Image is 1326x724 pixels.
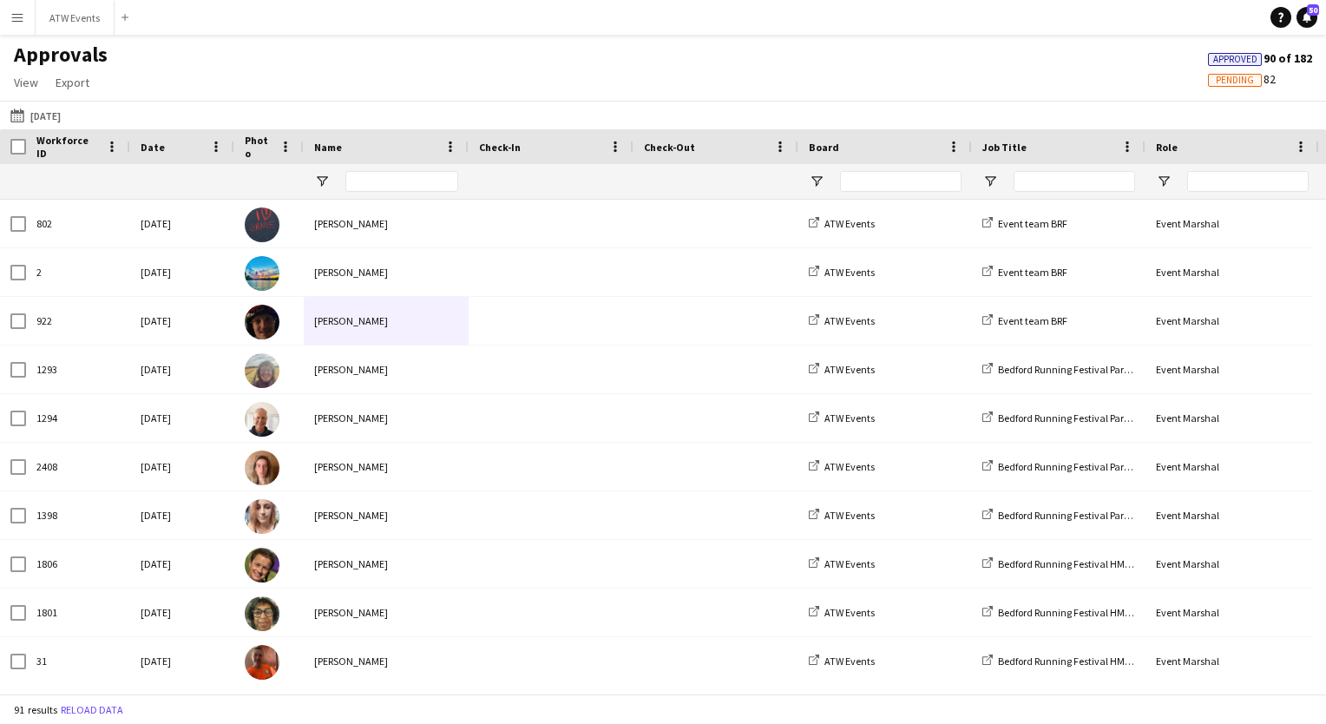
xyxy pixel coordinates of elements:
a: Bedford Running Festival Parking Marshal [982,363,1181,376]
span: Export [56,75,89,90]
span: Job Title [982,141,1027,154]
span: Board [809,141,839,154]
a: Event team BRF [982,314,1067,327]
div: [DATE] [130,200,234,247]
input: Job Title Filter Input [1014,171,1135,192]
div: Event Marshal [1145,200,1319,247]
span: Name [314,141,342,154]
span: Bedford Running Festival Parking Marshal [998,460,1181,473]
span: ATW Events [824,314,875,327]
div: [DATE] [130,297,234,345]
div: [PERSON_NAME] [304,346,469,393]
div: [PERSON_NAME] [304,248,469,296]
img: Helen Parker [245,548,279,582]
div: [PERSON_NAME] [304,200,469,247]
img: Sean Smith [245,256,279,291]
span: Date [141,141,165,154]
div: [DATE] [130,394,234,442]
img: Julie Young [245,596,279,631]
span: Photo [245,134,272,160]
span: Workforce ID [36,134,99,160]
button: Open Filter Menu [1156,174,1172,189]
span: ATW Events [824,655,875,668]
a: ATW Events [809,509,875,522]
div: 1398 [26,491,130,539]
div: 31 [26,637,130,685]
div: [DATE] [130,589,234,636]
span: View [14,75,38,90]
div: [PERSON_NAME] [304,443,469,490]
a: ATW Events [809,411,875,425]
img: Alice Parker [245,451,279,485]
div: 2 [26,248,130,296]
a: ATW Events [809,217,875,230]
div: [PERSON_NAME] [304,637,469,685]
input: Role Filter Input [1187,171,1309,192]
span: ATW Events [824,460,875,473]
span: ATW Events [824,411,875,425]
div: [PERSON_NAME] [304,589,469,636]
div: Event Marshal [1145,297,1319,345]
button: Open Filter Menu [314,174,330,189]
div: [PERSON_NAME] [304,491,469,539]
div: [DATE] [130,248,234,296]
a: View [7,71,45,94]
img: Karen McGlashan [245,353,279,388]
div: [PERSON_NAME] [304,540,469,588]
span: Event team BRF [998,266,1067,279]
div: Event Marshal [1145,443,1319,490]
div: Event Marshal [1145,248,1319,296]
a: ATW Events [809,363,875,376]
div: 1801 [26,589,130,636]
a: ATW Events [809,557,875,570]
div: Event Marshal [1145,394,1319,442]
div: [DATE] [130,491,234,539]
div: 1293 [26,346,130,393]
span: Pending [1216,75,1254,86]
img: Natasha Jenkins [245,499,279,534]
span: 82 [1208,71,1276,87]
a: Bedford Running Festival Parking Marshal [982,460,1181,473]
img: Tracy Brosnan [245,645,279,680]
img: Joey Reader [245,207,279,242]
a: Event team BRF [982,217,1067,230]
a: Bedford Running Festival Parking Marshal [982,411,1181,425]
a: ATW Events [809,655,875,668]
span: ATW Events [824,557,875,570]
img: Nick McGlashan [245,402,279,437]
button: ATW Events [36,1,115,35]
div: 1294 [26,394,130,442]
div: Event Marshal [1145,540,1319,588]
input: Board Filter Input [840,171,962,192]
div: 922 [26,297,130,345]
div: [DATE] [130,637,234,685]
button: [DATE] [7,105,64,126]
div: 1806 [26,540,130,588]
span: ATW Events [824,217,875,230]
input: Name Filter Input [345,171,458,192]
span: 90 of 182 [1208,50,1312,66]
a: ATW Events [809,314,875,327]
span: Bedford Running Festival Parking Marshal Lead [998,509,1205,522]
span: ATW Events [824,509,875,522]
span: 50 [1307,4,1319,16]
span: ATW Events [824,606,875,619]
span: Approved [1213,54,1257,65]
div: [PERSON_NAME] [304,297,469,345]
a: ATW Events [809,606,875,619]
div: Event Marshal [1145,491,1319,539]
a: ATW Events [809,266,875,279]
img: Steve Childerley [245,305,279,339]
span: ATW Events [824,266,875,279]
div: Event Marshal [1145,637,1319,685]
a: Event team BRF [982,266,1067,279]
div: [PERSON_NAME] [304,394,469,442]
span: Bedford Running Festival Parking Marshal [998,411,1181,425]
a: Bedford Running Festival Parking Marshal Lead [982,509,1205,522]
button: Reload data [57,701,127,720]
span: Event team BRF [998,314,1067,327]
div: Event Marshal [1145,346,1319,393]
a: ATW Events [809,460,875,473]
div: [DATE] [130,346,234,393]
span: Role [1156,141,1178,154]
